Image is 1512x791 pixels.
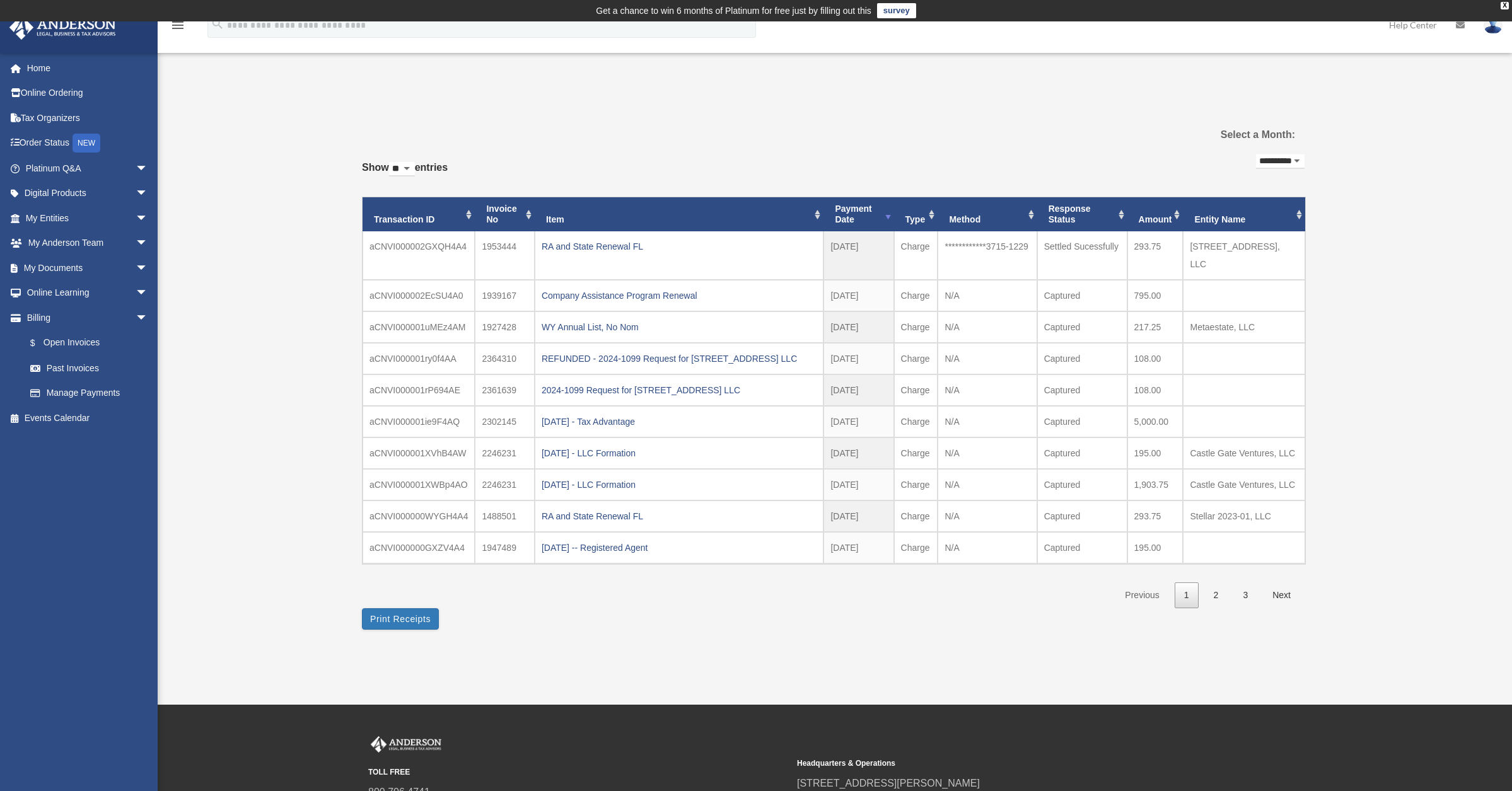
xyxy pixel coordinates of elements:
[542,318,817,336] div: WY Annual List, No Nom
[823,231,893,280] td: [DATE]
[938,437,1037,469] td: N/A
[211,17,224,31] i: search
[1037,343,1127,374] td: Captured
[542,381,817,399] div: 2024-1099 Request for [STREET_ADDRESS] LLC
[823,280,893,311] td: [DATE]
[1037,437,1127,469] td: Captured
[1037,280,1127,311] td: Captured
[9,231,167,256] a: My Anderson Teamarrow_drop_down
[363,406,475,437] td: aCNVI000001ie9F4AQ
[823,500,893,532] td: [DATE]
[475,437,534,469] td: 2246231
[363,469,475,500] td: aCNVI000001XWBp4AO
[1233,582,1257,608] a: 3
[1127,374,1183,406] td: 108.00
[363,197,475,231] th: Transaction ID: activate to sort column ascending
[1037,532,1127,563] td: Captured
[1183,311,1305,343] td: Metaestate, LLC
[363,311,475,343] td: aCNVI000001uMEz4AM
[1037,374,1127,406] td: Captured
[1183,437,1305,469] td: Castle Gate Ventures, LLC
[1204,582,1228,608] a: 2
[363,231,475,280] td: aCNVI000002GXQH4A4
[894,469,938,500] td: Charge
[362,159,448,189] label: Show entries
[938,311,1037,343] td: N/A
[9,255,167,280] a: My Documentsarrow_drop_down
[938,374,1037,406] td: N/A
[9,81,167,106] a: Online Ordering
[894,231,938,280] td: Charge
[535,197,824,231] th: Item: activate to sort column ascending
[1127,406,1183,437] td: 5,000.00
[368,766,788,779] small: TOLL FREE
[1127,280,1183,311] td: 795.00
[894,532,938,563] td: Charge
[9,156,167,181] a: Platinum Q&Aarrow_drop_down
[389,162,415,176] select: Showentries
[542,539,817,557] div: [DATE] -- Registered Agent
[475,311,534,343] td: 1927428
[475,500,534,532] td: 1488501
[9,280,167,306] a: Online Learningarrow_drop_down
[938,197,1037,231] th: Method: activate to sort column ascending
[1175,582,1199,608] a: 1
[894,406,938,437] td: Charge
[1127,532,1183,563] td: 195.00
[938,280,1037,311] td: N/A
[542,350,817,367] div: REFUNDED - 2024-1099 Request for [STREET_ADDRESS] LLC
[9,105,167,130] a: Tax Organizers
[1037,197,1127,231] th: Response Status: activate to sort column ascending
[894,280,938,311] td: Charge
[363,280,475,311] td: aCNVI000002EcSU4A0
[362,608,439,630] button: Print Receipts
[368,736,444,753] img: Anderson Advisors Platinum Portal
[136,305,161,331] span: arrow_drop_down
[1484,16,1503,34] img: User Pic
[37,335,44,351] span: $
[542,413,817,430] div: [DATE] - Tax Advantage
[475,374,534,406] td: 2361639
[938,406,1037,437] td: N/A
[894,500,938,532] td: Charge
[475,197,534,231] th: Invoice No: activate to sort column ascending
[475,280,534,311] td: 1939167
[938,532,1037,563] td: N/A
[1037,500,1127,532] td: Captured
[823,532,893,563] td: [DATE]
[1037,469,1127,500] td: Captured
[542,238,817,255] div: RA and State Renewal FL
[136,255,161,281] span: arrow_drop_down
[542,287,817,304] div: Company Assistance Program Renewal
[170,22,185,33] a: menu
[596,3,871,18] div: Get a chance to win 6 months of Platinum for free just by filling out this
[938,469,1037,500] td: N/A
[9,181,167,206] a: Digital Productsarrow_drop_down
[1115,582,1168,608] a: Previous
[9,55,167,81] a: Home
[475,343,534,374] td: 2364310
[877,3,916,18] a: survey
[1127,469,1183,500] td: 1,903.75
[823,343,893,374] td: [DATE]
[9,305,167,330] a: Billingarrow_drop_down
[1183,197,1305,231] th: Entity Name: activate to sort column ascending
[363,500,475,532] td: aCNVI000000WYGH4A4
[9,405,167,430] a: Events Calendar
[170,18,185,33] i: menu
[1127,231,1183,280] td: 293.75
[894,374,938,406] td: Charge
[18,330,167,356] a: $Open Invoices
[894,197,938,231] th: Type: activate to sort column ascending
[1127,197,1183,231] th: Amount: activate to sort column ascending
[136,181,161,207] span: arrow_drop_down
[6,15,120,40] img: Anderson Advisors Platinum Portal
[475,406,534,437] td: 2302145
[894,343,938,374] td: Charge
[894,437,938,469] td: Charge
[9,205,167,231] a: My Entitiesarrow_drop_down
[1501,2,1509,9] div: close
[18,381,167,406] a: Manage Payments
[1183,500,1305,532] td: Stellar 2023-01, LLC
[938,343,1037,374] td: N/A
